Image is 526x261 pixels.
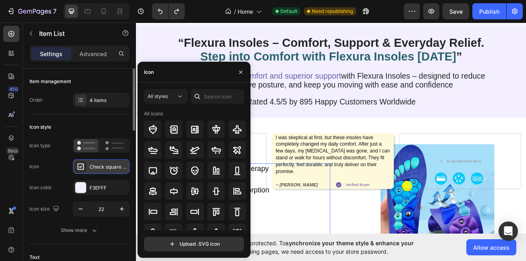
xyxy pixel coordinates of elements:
[29,78,71,85] div: Item management
[40,50,63,58] p: Settings
[312,8,353,15] span: Need republishing
[3,3,60,19] button: 7
[144,237,244,251] button: Upload .SVG icon
[29,184,52,191] div: Icon color
[79,37,397,54] span: Step into Comfort with Flexura Insoles [DATE]
[144,69,154,76] div: Icon
[173,141,315,192] p: I was skeptical at first, but these insoles have completely changed my daily comfort. After just ...
[29,142,50,149] div: Icon type
[168,240,220,248] div: Upload .SVG icon
[144,110,163,117] div: All icons
[39,29,108,38] p: Item List
[30,167,53,174] div: Item List
[33,233,165,244] p: Breathable & Antimicrobial
[473,243,509,252] span: Allow access
[29,163,39,170] div: Icon
[385,172,428,178] div: Drop element here
[238,7,253,16] span: Home
[260,200,290,208] p: Verified Buyer
[234,7,236,16] span: /
[148,93,168,99] span: All styles
[188,239,445,256] span: Your page is password protected. To when designing pages, we need access to your store password.
[152,3,185,19] div: Undo/Redo
[472,3,506,19] button: Publish
[173,200,240,209] p: ~ [PERSON_NAME]
[41,95,443,108] h1: Rated 4.5/5 by 895 Happy Customers Worldwide
[479,7,499,16] div: Publish
[188,240,414,255] span: synchronize your theme style & enhance your experience
[191,89,244,104] input: Search icon
[90,163,127,171] div: Check square bold
[42,19,442,54] p: “Flexura Insoles – Comfort, Support & Everyday Relief. ”
[29,223,129,238] button: Show more
[61,226,98,234] div: Show more
[29,204,61,215] div: Icon size
[53,6,56,16] p: 7
[29,254,40,261] div: Text
[41,19,443,55] h1: Rich Text Editor. Editing area: main
[29,96,43,104] div: Order
[33,206,165,217] p: Arch Support & Shock Absorption
[41,63,443,87] h1: Experience with Flexura Insoles – designed to reduce pain, improve posture, and keep you moving w...
[499,221,518,241] div: Open Intercom Messenger
[144,89,188,104] button: All styles
[443,3,469,19] button: Save
[8,86,19,92] div: 450
[280,8,297,15] span: Default
[99,64,254,75] span: all-day comfort and superior support
[466,239,516,255] button: Allow access
[449,8,463,15] span: Save
[70,172,113,178] div: Drop element here
[90,184,127,192] div: F3EFFF
[136,20,526,236] iframe: Design area
[79,50,107,58] p: Advanced
[6,148,19,154] div: Beta
[90,97,127,104] div: 4 items
[29,123,51,131] div: Icon style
